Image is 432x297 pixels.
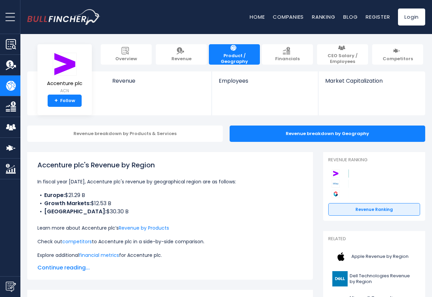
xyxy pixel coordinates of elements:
[343,13,358,20] a: Blog
[37,237,303,246] p: Check out to Accenture plc in a side-by-side comparison.
[366,13,390,20] a: Register
[44,199,91,207] b: Growth Markets:
[37,264,303,272] span: Continue reading...
[112,78,205,84] span: Revenue
[398,9,425,26] a: Login
[332,169,340,178] img: Accenture plc competitors logo
[54,98,58,104] strong: +
[212,53,256,65] span: Product / Geography
[37,191,303,199] li: $21.29 B
[320,53,365,65] span: CEO Salary / Employees
[37,199,303,208] li: $12.53 B
[312,13,335,20] a: Ranking
[27,126,223,142] div: Revenue breakdown by Products & Services
[62,238,92,245] a: competitors
[219,78,311,84] span: Employees
[318,71,425,96] a: Market Capitalization
[212,71,318,96] a: Employees
[44,191,65,199] b: Europe:
[79,252,119,259] a: financial metrics
[44,208,106,215] b: [GEOGRAPHIC_DATA]:
[156,44,207,65] a: Revenue
[328,269,420,288] a: Dell Technologies Revenue by Region
[328,203,420,216] a: Revenue Ranking
[332,190,340,198] img: Genpact Limited competitors logo
[37,224,303,232] p: Learn more about Accenture plc’s
[47,52,83,95] a: Accenture plc ACN
[27,9,100,25] img: bullfincher logo
[332,271,348,286] img: DELL logo
[275,56,300,62] span: Financials
[351,254,409,260] span: Apple Revenue by Region
[119,225,169,231] a: Revenue by Products
[328,236,420,242] p: Related
[332,249,349,264] img: AAPL logo
[209,44,260,65] a: Product / Geography
[37,208,303,216] li: $30.30 B
[48,95,82,107] a: +Follow
[171,56,192,62] span: Revenue
[101,44,152,65] a: Overview
[230,126,425,142] div: Revenue breakdown by Geography
[350,273,416,285] span: Dell Technologies Revenue by Region
[37,178,303,186] p: In fiscal year [DATE], Accenture plc's revenue by geographical region are as follows:
[27,9,100,25] a: Go to homepage
[47,88,82,94] small: ACN
[37,160,303,170] h1: Accenture plc's Revenue by Region
[37,251,303,259] p: Explore additional for Accenture plc.
[332,180,340,188] img: Infosys Limited competitors logo
[273,13,304,20] a: Companies
[383,56,413,62] span: Competitors
[262,44,313,65] a: Financials
[317,44,368,65] a: CEO Salary / Employees
[372,44,423,65] a: Competitors
[328,157,420,163] p: Revenue Ranking
[115,56,137,62] span: Overview
[250,13,265,20] a: Home
[47,81,82,86] span: Accenture plc
[105,71,212,96] a: Revenue
[325,78,418,84] span: Market Capitalization
[328,247,420,266] a: Apple Revenue by Region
